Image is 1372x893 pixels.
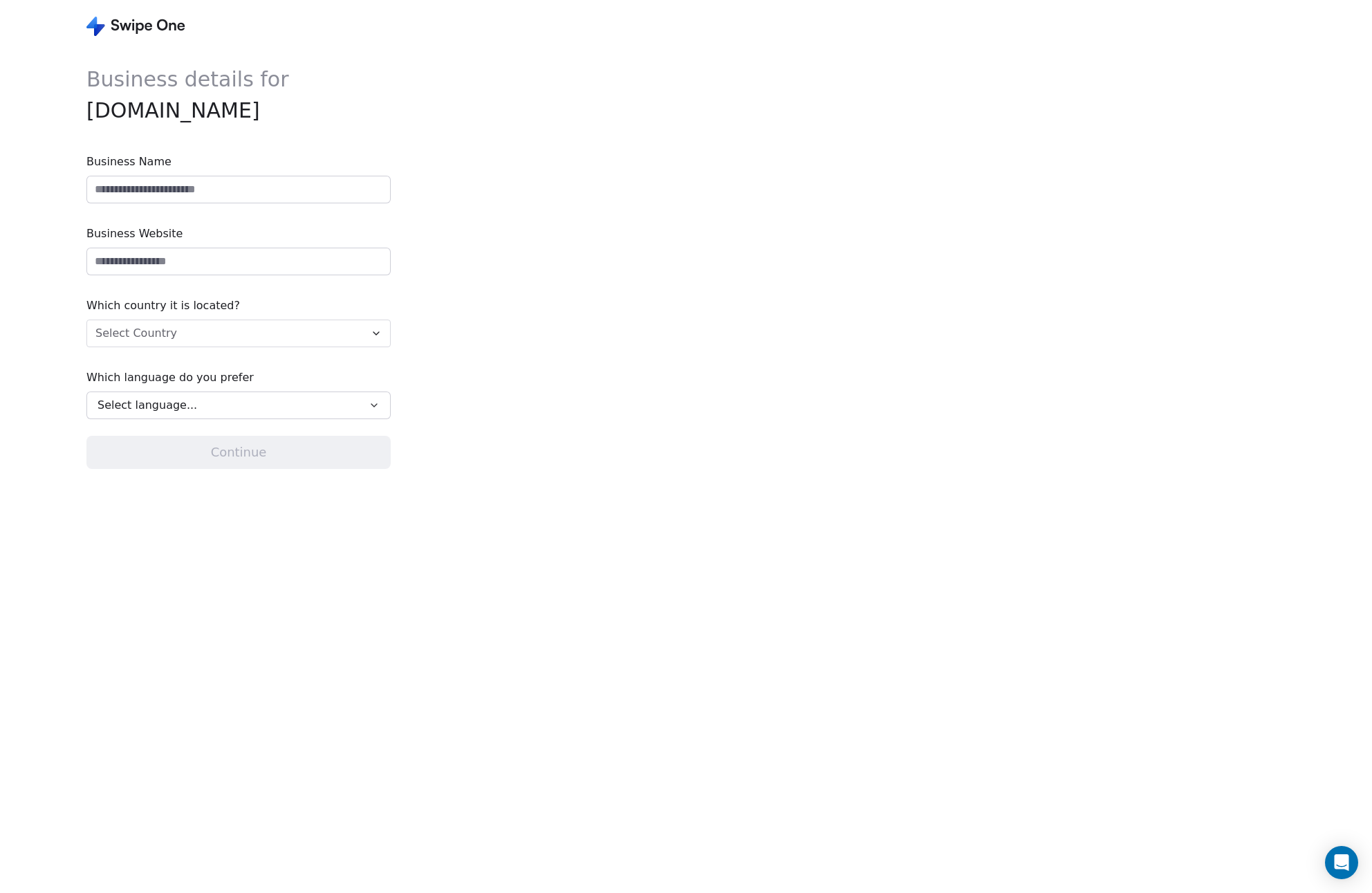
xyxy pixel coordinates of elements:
[86,369,391,386] span: Which language do you prefer
[98,397,197,414] span: Select language...
[1325,846,1358,879] div: Open Intercom Messenger
[86,154,391,170] span: Business Name
[86,225,391,242] span: Business Website
[86,64,391,126] span: Business details for
[86,98,260,122] span: [DOMAIN_NAME]
[86,436,391,469] button: Continue
[95,325,177,342] span: Select Country
[86,297,391,314] span: Which country it is located?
